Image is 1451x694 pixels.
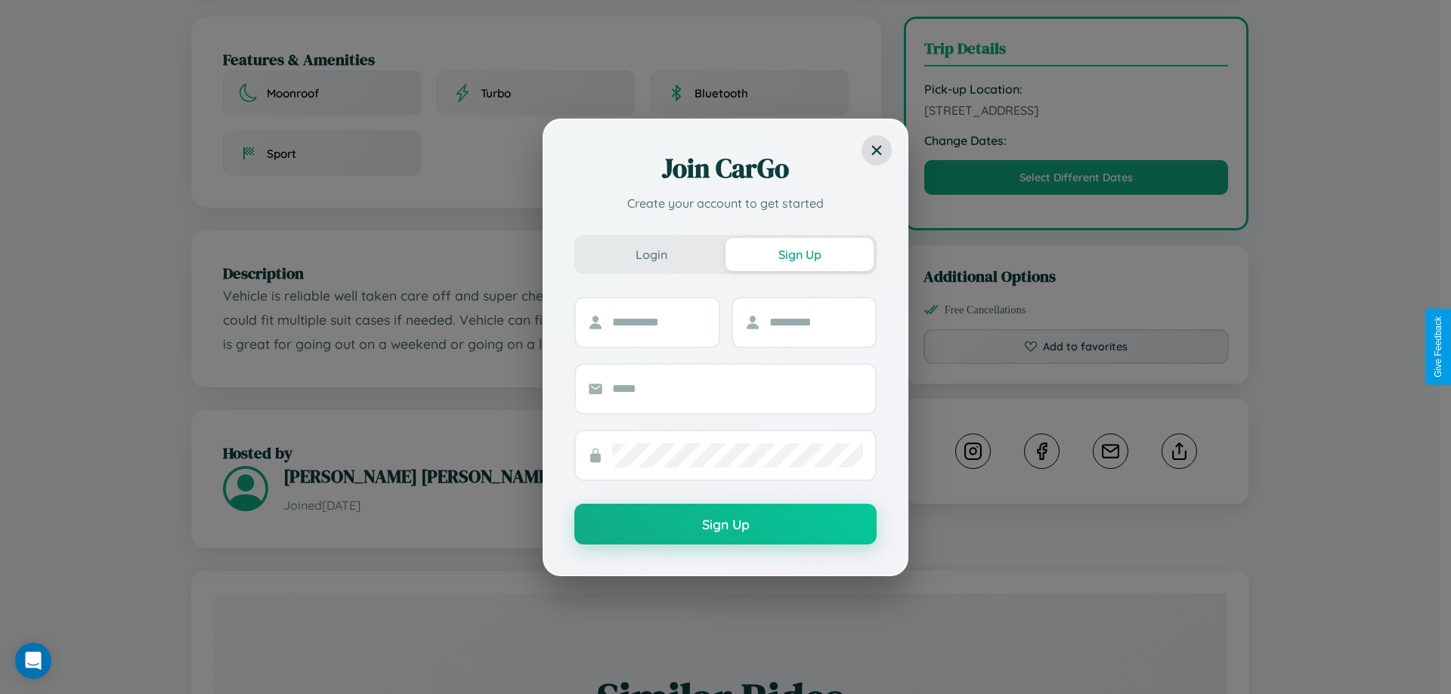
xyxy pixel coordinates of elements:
[574,504,877,544] button: Sign Up
[1433,316,1443,378] div: Give Feedback
[574,150,877,187] h2: Join CarGo
[15,643,51,679] div: Open Intercom Messenger
[577,238,725,271] button: Login
[725,238,874,271] button: Sign Up
[574,194,877,212] p: Create your account to get started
